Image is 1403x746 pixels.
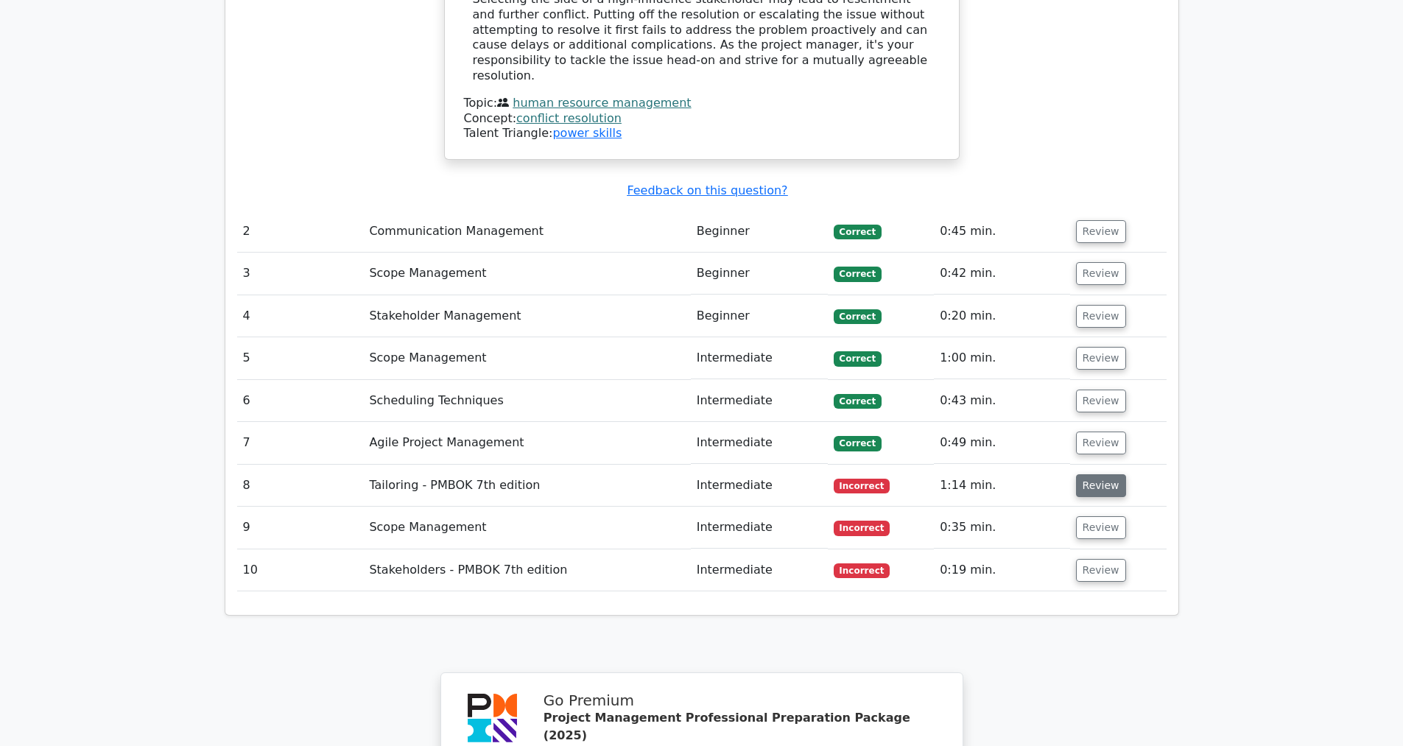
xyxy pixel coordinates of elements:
[834,394,882,409] span: Correct
[691,380,828,422] td: Intermediate
[691,549,828,591] td: Intermediate
[934,380,1069,422] td: 0:43 min.
[237,295,364,337] td: 4
[1076,347,1126,370] button: Review
[691,253,828,295] td: Beginner
[934,253,1069,295] td: 0:42 min.
[1076,305,1126,328] button: Review
[464,96,940,111] div: Topic:
[934,337,1069,379] td: 1:00 min.
[1076,474,1126,497] button: Review
[1076,559,1126,582] button: Review
[237,422,364,464] td: 7
[934,549,1069,591] td: 0:19 min.
[1076,432,1126,454] button: Review
[464,96,940,141] div: Talent Triangle:
[363,507,690,549] td: Scope Management
[363,380,690,422] td: Scheduling Techniques
[237,253,364,295] td: 3
[627,183,787,197] a: Feedback on this question?
[834,267,882,281] span: Correct
[513,96,691,110] a: human resource management
[834,436,882,451] span: Correct
[237,337,364,379] td: 5
[552,126,622,140] a: power skills
[834,351,882,366] span: Correct
[237,380,364,422] td: 6
[516,111,622,125] a: conflict resolution
[834,225,882,239] span: Correct
[834,521,890,535] span: Incorrect
[363,211,690,253] td: Communication Management
[691,337,828,379] td: Intermediate
[363,465,690,507] td: Tailoring - PMBOK 7th edition
[691,211,828,253] td: Beginner
[464,111,940,127] div: Concept:
[363,295,690,337] td: Stakeholder Management
[1076,262,1126,285] button: Review
[834,479,890,493] span: Incorrect
[934,211,1069,253] td: 0:45 min.
[834,563,890,578] span: Incorrect
[934,422,1069,464] td: 0:49 min.
[363,549,690,591] td: Stakeholders - PMBOK 7th edition
[1076,516,1126,539] button: Review
[363,422,690,464] td: Agile Project Management
[834,309,882,324] span: Correct
[237,465,364,507] td: 8
[363,253,690,295] td: Scope Management
[934,507,1069,549] td: 0:35 min.
[1076,220,1126,243] button: Review
[237,549,364,591] td: 10
[691,465,828,507] td: Intermediate
[237,211,364,253] td: 2
[1076,390,1126,412] button: Review
[934,465,1069,507] td: 1:14 min.
[691,422,828,464] td: Intermediate
[237,507,364,549] td: 9
[691,295,828,337] td: Beginner
[934,295,1069,337] td: 0:20 min.
[363,337,690,379] td: Scope Management
[691,507,828,549] td: Intermediate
